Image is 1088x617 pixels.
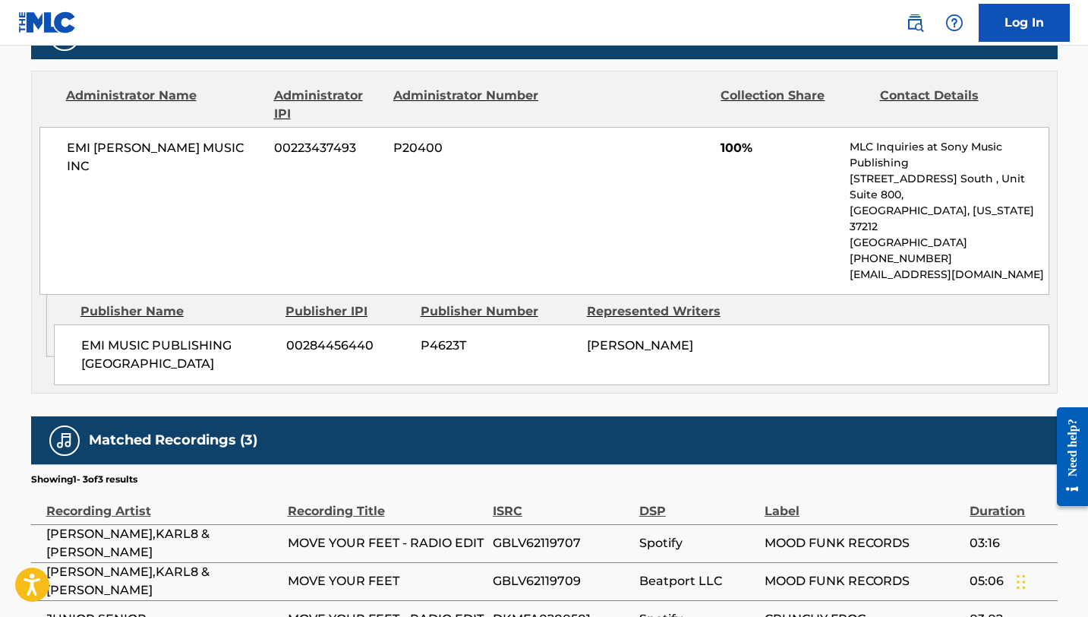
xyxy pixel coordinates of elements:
span: GBLV62119707 [493,534,632,552]
span: MOOD FUNK RECORDS [765,572,962,590]
div: Publisher Name [80,302,274,321]
p: [GEOGRAPHIC_DATA] [850,235,1048,251]
div: Publisher Number [421,302,576,321]
span: [PERSON_NAME] [587,338,693,353]
img: Matched Recordings [55,432,74,450]
span: 00223437493 [274,139,382,157]
p: [GEOGRAPHIC_DATA], [US_STATE] 37212 [850,203,1048,235]
span: P20400 [393,139,541,157]
img: help [945,14,963,32]
div: Recording Title [288,486,485,520]
div: Represented Writers [587,302,742,321]
div: Help [939,8,970,38]
iframe: Chat Widget [1012,544,1088,617]
div: ISRC [493,486,632,520]
a: Log In [979,4,1070,42]
iframe: Resource Center [1045,395,1088,517]
div: DSP [639,486,757,520]
span: 03:16 [970,534,1049,552]
span: 100% [721,139,838,157]
a: Public Search [900,8,930,38]
p: MLC Inquiries at Sony Music Publishing [850,139,1048,171]
span: 00284456440 [286,337,409,355]
span: [PERSON_NAME],KARL8 & [PERSON_NAME] [46,525,280,562]
div: Administrator Name [66,87,263,123]
span: [PERSON_NAME],KARL8 & [PERSON_NAME] [46,563,280,600]
div: Administrator IPI [274,87,382,123]
p: [PHONE_NUMBER] [850,251,1048,267]
p: [STREET_ADDRESS] South , Unit Suite 800, [850,171,1048,203]
div: Recording Artist [46,486,280,520]
div: Publisher IPI [285,302,409,321]
div: Administrator Number [393,87,541,123]
span: MOVE YOUR FEET - RADIO EDIT [288,534,485,552]
span: EMI MUSIC PUBLISHING [GEOGRAPHIC_DATA] [81,337,275,373]
div: Label [765,486,962,520]
span: MOOD FUNK RECORDS [765,534,962,552]
p: Showing 1 - 3 of 3 results [31,473,137,486]
span: 05:06 [970,572,1049,590]
span: GBLV62119709 [493,572,632,590]
div: Contact Details [880,87,1027,123]
img: search [906,14,924,32]
div: Duration [970,486,1049,520]
span: Spotify [639,534,757,552]
span: MOVE YOUR FEET [288,572,485,590]
span: EMI [PERSON_NAME] MUSIC INC [67,139,263,176]
span: P4623T [421,337,576,355]
h5: Matched Recordings (3) [89,432,257,449]
div: Drag [1017,559,1026,605]
p: [EMAIL_ADDRESS][DOMAIN_NAME] [850,267,1048,283]
span: Beatport LLC [639,572,757,590]
div: Collection Share [721,87,868,123]
img: MLC Logo [18,11,77,33]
